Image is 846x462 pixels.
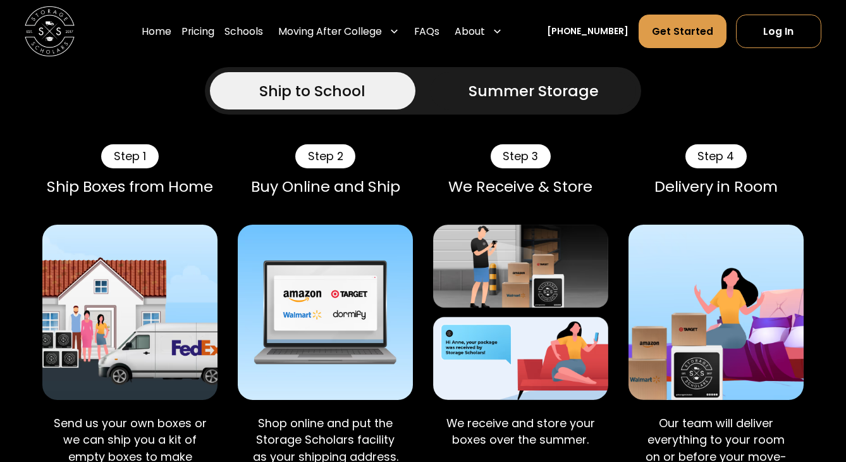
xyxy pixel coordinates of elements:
div: Step 4 [685,144,747,168]
div: Step 2 [295,144,355,168]
a: Pricing [181,14,214,49]
a: Home [142,14,171,49]
a: Schools [224,14,263,49]
img: Storage Scholars main logo [25,6,75,56]
div: Buy Online and Ship [238,178,413,196]
div: About [450,14,507,49]
div: About [455,24,485,39]
p: We receive and store your boxes over the summer. [443,415,599,449]
div: Step 3 [491,144,551,168]
div: Delivery in Room [628,178,804,196]
div: Summer Storage [469,80,599,103]
div: Ship Boxes from Home [42,178,218,196]
a: FAQs [414,14,439,49]
a: home [25,6,75,56]
a: [PHONE_NUMBER] [547,25,628,38]
a: Get Started [639,15,726,48]
div: Step 1 [101,144,158,168]
div: Ship to School [259,80,365,103]
a: Log In [736,15,821,48]
div: We Receive & Store [433,178,608,196]
div: Moving After College [278,24,382,39]
div: Moving After College [273,14,404,49]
